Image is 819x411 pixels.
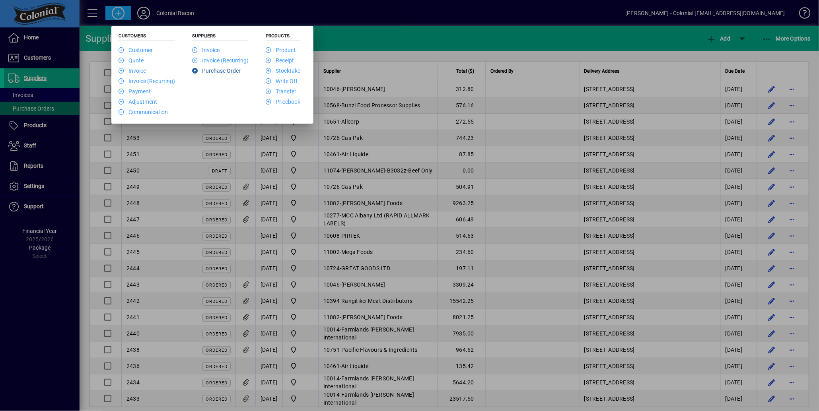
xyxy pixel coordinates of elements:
a: Purchase Order [192,68,241,74]
a: Receipt [266,57,294,64]
a: Quote [119,57,144,64]
a: Write Off [266,78,298,84]
a: Invoice [192,47,220,53]
a: Transfer [266,88,296,95]
a: Payment [119,88,151,95]
a: Invoice [119,68,146,74]
a: Invoice (Recurring) [119,78,175,84]
a: Customer [119,47,153,53]
a: Stocktake [266,68,300,74]
h5: Customers [119,33,175,41]
h5: Products [266,33,300,41]
a: Communication [119,109,168,115]
a: Invoice (Recurring) [192,57,249,64]
a: Product [266,47,296,53]
a: Pricebook [266,99,300,105]
h5: Suppliers [192,33,249,41]
a: Adjustment [119,99,157,105]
